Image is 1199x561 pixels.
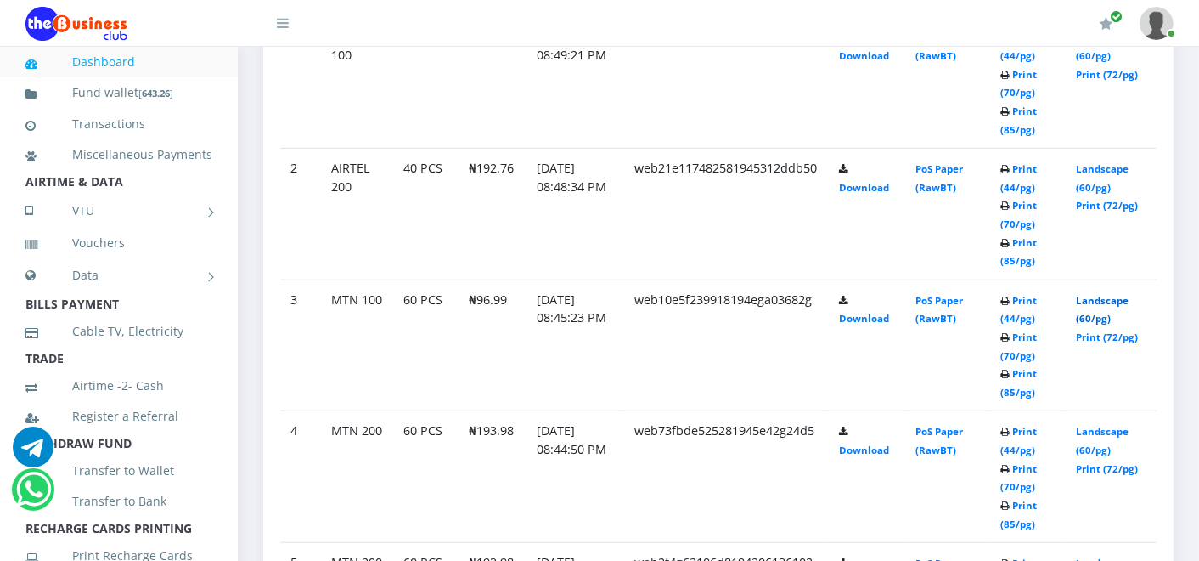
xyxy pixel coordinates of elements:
td: ₦193.98 [459,411,526,543]
td: 60 PCS [393,411,459,543]
a: Download [839,49,889,62]
b: 643.26 [142,87,170,99]
td: 1 [280,16,321,148]
a: Print (44/pg) [1000,425,1037,456]
a: Transactions [25,105,212,144]
a: PoS Paper (RawBT) [915,162,963,194]
td: web15b61ea235819413bga5135 [624,16,829,148]
a: Print (44/pg) [1000,294,1037,326]
a: Print (70/pg) [1000,462,1037,494]
td: MTN 100 [321,280,393,411]
a: Landscape (60/pg) [1076,162,1129,194]
a: Chat for support [16,482,51,510]
i: Renew/Upgrade Subscription [1100,17,1112,31]
td: web73fbde525281945e42g24d5 [624,411,829,543]
a: Dashboard [25,42,212,82]
a: Cable TV, Electricity [25,312,212,351]
a: Register a Referral [25,397,212,436]
td: web21e117482581945312ddb50 [624,149,829,280]
td: 60 PCS [393,280,459,411]
a: Download [839,312,889,325]
td: 4 [280,411,321,543]
a: Download [839,444,889,456]
a: Print (72/pg) [1076,68,1138,81]
a: Print (85/pg) [1000,499,1037,530]
span: Renew/Upgrade Subscription [1110,10,1123,23]
a: Print (85/pg) [1000,105,1037,136]
td: AIRTEL 200 [321,149,393,280]
td: 2 [280,149,321,280]
a: Print (72/pg) [1076,199,1138,212]
a: Print (85/pg) [1000,236,1037,268]
a: Print (70/pg) [1000,331,1037,362]
a: Data [25,254,212,297]
a: Landscape (60/pg) [1076,425,1129,456]
td: [DATE] 08:48:34 PM [526,149,624,280]
a: Vouchers [25,224,212,263]
td: 3 [280,280,321,411]
a: Airtime -2- Cash [25,366,212,405]
a: Print (72/pg) [1076,462,1138,475]
a: PoS Paper (RawBT) [915,294,963,326]
td: [DATE] 08:45:23 PM [526,280,624,411]
a: VTU [25,190,212,232]
a: Landscape (60/pg) [1076,294,1129,326]
a: Print (70/pg) [1000,68,1037,99]
td: 40 PCS [393,149,459,280]
td: AIRTEL 100 [321,16,393,148]
td: MTN 200 [321,411,393,543]
td: [DATE] 08:44:50 PM [526,411,624,543]
a: Fund wallet[643.26] [25,73,212,113]
a: PoS Paper (RawBT) [915,425,963,456]
td: [DATE] 08:49:21 PM [526,16,624,148]
small: [ ] [138,87,173,99]
img: Logo [25,7,127,41]
a: Print (70/pg) [1000,199,1037,230]
a: Download [839,181,889,194]
a: Chat for support [13,439,53,467]
td: ₦96.38 [459,16,526,148]
img: User [1140,7,1174,40]
td: 50 PCS [393,16,459,148]
td: ₦192.76 [459,149,526,280]
td: ₦96.99 [459,280,526,411]
a: Print (44/pg) [1000,162,1037,194]
a: Transfer to Bank [25,482,212,521]
td: web10e5f239918194ega03682g [624,280,829,411]
a: Miscellaneous Payments [25,135,212,174]
a: Transfer to Wallet [25,451,212,490]
a: Print (85/pg) [1000,367,1037,399]
a: Print (72/pg) [1076,331,1138,343]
